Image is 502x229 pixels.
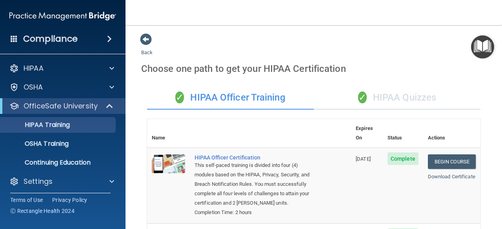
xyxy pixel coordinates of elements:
[9,177,114,186] a: Settings
[471,35,494,59] button: Open Resource Center
[141,40,153,55] a: Back
[195,154,312,161] a: HIPAA Officer Certification
[423,119,480,148] th: Actions
[428,154,476,169] a: Begin Course
[24,101,98,111] p: OfficeSafe University
[5,121,70,129] p: HIPAA Training
[147,119,190,148] th: Name
[52,196,87,204] a: Privacy Policy
[9,64,114,73] a: HIPAA
[383,119,423,148] th: Status
[10,207,75,215] span: Ⓒ Rectangle Health 2024
[356,156,371,162] span: [DATE]
[428,174,475,180] a: Download Certificate
[195,161,312,208] div: This self-paced training is divided into four (4) modules based on the HIPAA, Privacy, Security, ...
[358,92,367,103] span: ✓
[141,57,486,80] div: Choose one path to get your HIPAA Certification
[10,196,43,204] a: Terms of Use
[24,177,53,186] p: Settings
[195,208,312,217] div: Completion Time: 2 hours
[5,140,69,148] p: OSHA Training
[175,92,184,103] span: ✓
[9,101,114,111] a: OfficeSafe University
[24,64,44,73] p: HIPAA
[314,86,480,110] div: HIPAA Quizzes
[23,33,78,44] h4: Compliance
[147,86,314,110] div: HIPAA Officer Training
[9,8,116,24] img: PMB logo
[9,82,114,92] a: OSHA
[387,152,418,165] span: Complete
[24,82,43,92] p: OSHA
[5,159,112,167] p: Continuing Education
[351,119,383,148] th: Expires On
